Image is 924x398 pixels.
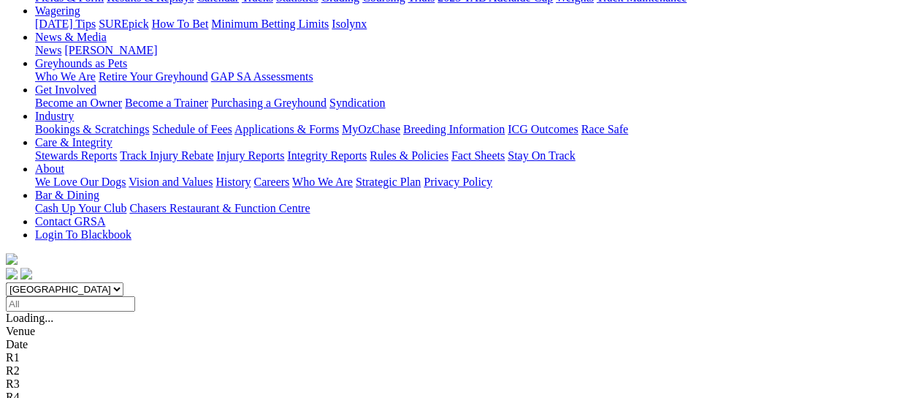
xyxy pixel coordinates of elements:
[35,228,131,241] a: Login To Blackbook
[35,57,127,70] a: Greyhounds as Pets
[234,123,339,135] a: Applications & Forms
[35,176,918,189] div: About
[35,136,112,149] a: Care & Integrity
[35,70,918,83] div: Greyhounds as Pets
[6,268,18,279] img: facebook.svg
[35,189,99,201] a: Bar & Dining
[35,44,61,56] a: News
[403,123,505,135] a: Breeding Information
[424,176,492,188] a: Privacy Policy
[215,176,251,188] a: History
[35,110,74,122] a: Industry
[332,18,367,30] a: Isolynx
[6,364,918,378] div: R2
[6,253,18,265] img: logo-grsa-white.png
[35,123,149,135] a: Bookings & Scratchings
[35,215,105,228] a: Contact GRSA
[99,18,148,30] a: SUREpick
[6,296,135,312] input: Select date
[35,202,126,214] a: Cash Up Your Club
[451,149,505,162] a: Fact Sheets
[342,123,400,135] a: MyOzChase
[6,312,53,324] span: Loading...
[152,123,232,135] a: Schedule of Fees
[6,338,918,351] div: Date
[35,149,918,162] div: Care & Integrity
[211,70,313,83] a: GAP SA Assessments
[99,70,208,83] a: Retire Your Greyhound
[35,4,80,17] a: Wagering
[35,149,117,162] a: Stewards Reports
[370,149,448,162] a: Rules & Policies
[35,97,918,110] div: Get Involved
[35,31,107,43] a: News & Media
[211,97,327,109] a: Purchasing a Greyhound
[35,18,96,30] a: [DATE] Tips
[35,97,122,109] a: Become an Owner
[356,176,421,188] a: Strategic Plan
[120,149,213,162] a: Track Injury Rebate
[35,123,918,136] div: Industry
[35,83,96,96] a: Get Involved
[329,97,385,109] a: Syndication
[292,176,353,188] a: Who We Are
[6,325,918,338] div: Venue
[129,176,213,188] a: Vision and Values
[6,351,918,364] div: R1
[129,202,310,214] a: Chasers Restaurant & Function Centre
[216,149,284,162] a: Injury Reports
[35,70,96,83] a: Who We Are
[253,176,289,188] a: Careers
[20,268,32,279] img: twitter.svg
[287,149,367,162] a: Integrity Reports
[6,378,918,391] div: R3
[35,18,918,31] div: Wagering
[211,18,329,30] a: Minimum Betting Limits
[64,44,157,56] a: [PERSON_NAME]
[581,123,627,135] a: Race Safe
[125,97,208,109] a: Become a Trainer
[35,44,918,57] div: News & Media
[35,202,918,215] div: Bar & Dining
[508,149,575,162] a: Stay On Track
[35,162,64,175] a: About
[152,18,209,30] a: How To Bet
[35,176,126,188] a: We Love Our Dogs
[508,123,578,135] a: ICG Outcomes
